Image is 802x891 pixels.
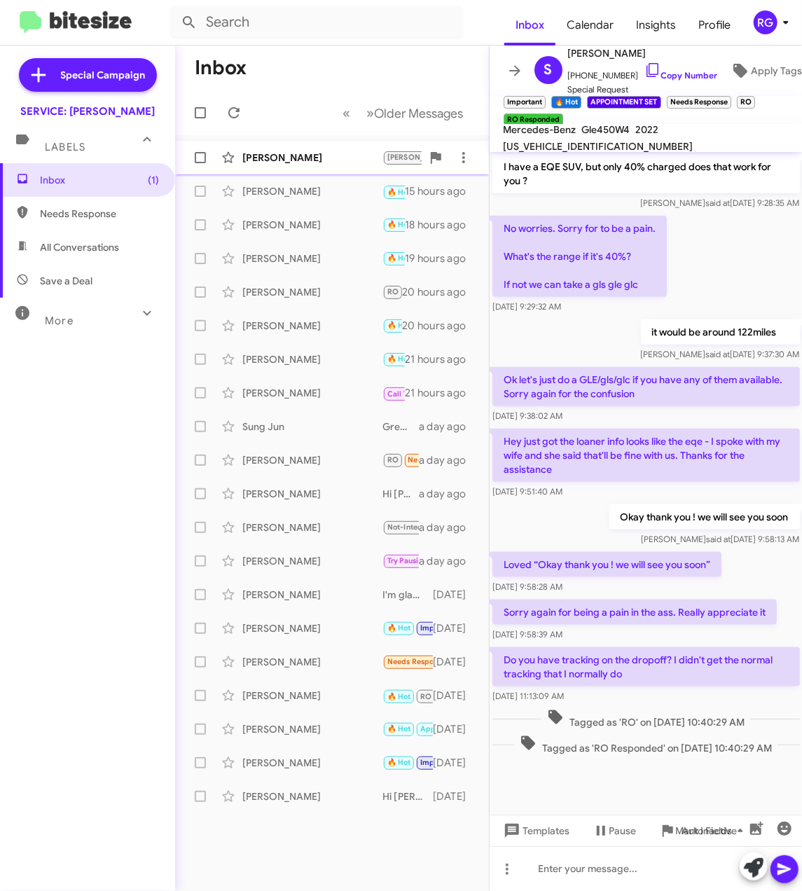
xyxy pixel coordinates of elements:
span: 🔥 Hot [387,188,411,197]
span: [PERSON_NAME] [DATE] 9:28:35 AM [640,198,799,208]
div: a day ago [419,487,478,501]
div: [DATE] [433,588,478,602]
div: [PERSON_NAME] [242,352,382,366]
div: 18 hours ago [405,218,478,232]
span: [DATE] 9:38:02 AM [492,410,562,421]
div: 15 hours ago [405,184,478,198]
span: Save a Deal [40,274,92,288]
small: APPOINTMENT SET [587,96,661,109]
input: Search [170,6,464,39]
div: Inbound Call [382,686,433,704]
span: Insights [625,5,687,46]
div: 21 hours ago [405,386,478,400]
div: [DATE] [433,689,478,703]
span: 🔥 Hot [387,724,411,733]
div: [PERSON_NAME] [242,588,382,602]
p: it would be around 122miles [640,319,799,345]
button: Templates [490,818,581,843]
span: 🔥 Hot [387,623,411,633]
div: [PERSON_NAME] [242,722,382,736]
span: Not-Interested [387,523,441,532]
a: Inbox [504,5,555,46]
span: (1) [148,173,159,187]
div: [PERSON_NAME] [242,689,382,703]
button: Auto Fields [670,818,760,843]
div: [PERSON_NAME] [242,151,382,165]
div: Thank you for your feedback! We're glad to hear about your positive experience. If you need to sc... [382,284,402,300]
span: Templates [501,818,570,843]
span: 🔥 Hot [387,220,411,229]
button: Pause [581,818,648,843]
div: a day ago [419,554,478,568]
button: Next [359,99,472,127]
p: Hey just got the loaner info looks like the eqe - I spoke with my wife and she said that'll be fi... [492,429,800,482]
span: All Conversations [40,240,119,254]
span: Important [420,758,457,767]
div: Great thx [382,216,405,233]
a: Profile [687,5,742,46]
span: 🔥 Hot [387,354,411,364]
span: [DATE] 9:58:39 AM [492,629,562,640]
div: Thank you, see you [DATE]! [382,149,422,165]
div: Great! I've scheduled your appointment for [DATE] at 7:30am. We look forward to seeing you then! [382,420,419,434]
div: [PERSON_NAME] [242,319,382,333]
nav: Page navigation example [336,99,472,127]
small: Important [504,96,546,109]
span: Pause [609,818,637,843]
span: RO Historic [420,692,462,701]
small: RO Responded [504,113,563,126]
a: Special Campaign [19,58,157,92]
div: [PERSON_NAME] [242,386,382,400]
h1: Inbox [195,57,247,79]
div: [PERSON_NAME] [242,184,382,198]
span: Tagged as 'RO Responded' on [DATE] 10:40:29 AM [514,735,777,755]
div: Inbound Call [382,384,405,401]
div: Perfect [382,250,405,266]
p: No worries. Sorry for to be a pain. What's the range if it's 40%? If not we can take a gls gle glc [492,216,667,297]
p: I have a EQE SUV, but only 40% charged does that work for you ? [492,154,800,193]
button: Previous [335,99,359,127]
span: [PERSON_NAME] [DATE] 9:37:30 AM [640,349,799,359]
div: 20 hours ago [402,285,478,299]
span: [PERSON_NAME] [387,153,450,162]
span: [DATE] 9:29:32 AM [492,301,561,312]
a: Copy Number [644,70,718,81]
div: a day ago [419,520,478,534]
div: [DATE] [433,789,478,803]
div: [PERSON_NAME] [242,554,382,568]
span: [PERSON_NAME] [DATE] 9:58:13 AM [641,534,799,544]
div: [PERSON_NAME] [242,285,382,299]
span: RO [387,287,399,296]
span: Important [420,623,457,633]
span: Labels [45,141,85,153]
span: 🔥 Hot [387,692,411,701]
span: [US_VEHICLE_IDENTIFICATION_NUMBER] [504,140,693,153]
span: RO [387,455,399,464]
div: Hello The BC Service for my EQS What is the price of that service, also, are there any specials o... [382,452,419,468]
div: Thank you though [382,754,433,771]
div: SERVICE: [PERSON_NAME] [20,104,155,118]
div: [PERSON_NAME] [242,218,382,232]
div: [DATE] [433,621,478,635]
span: [PERSON_NAME] [568,45,718,62]
div: [PERSON_NAME] [242,453,382,467]
span: Needs Response [408,455,467,464]
span: said at [705,198,730,208]
span: Tagged as 'RO' on [DATE] 10:40:29 AM [541,709,750,729]
div: [PERSON_NAME] [242,621,382,635]
span: Call Them [387,389,424,399]
div: [PERSON_NAME] [242,789,382,803]
span: » [367,104,375,122]
span: Gle450W4 [582,123,630,136]
span: Try Pausing [387,556,428,565]
span: Calendar [555,5,625,46]
div: Thanks See you then [382,620,433,636]
div: Sung Jun [242,420,382,434]
span: Inbox [40,173,159,187]
div: I've scheduled your appointment for the service [DATE] at 9 AM. Thank you, and we'll see you then! [382,519,419,535]
button: RG [742,11,787,34]
div: RG [754,11,777,34]
div: [DATE] [433,722,478,736]
div: a day ago [419,453,478,467]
